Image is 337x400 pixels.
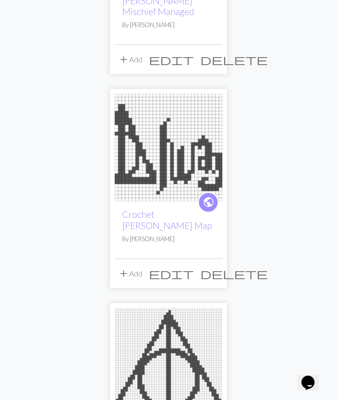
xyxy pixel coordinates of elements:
button: Edit [146,265,197,282]
span: delete [200,267,268,280]
button: Edit [146,51,197,68]
p: By [PERSON_NAME] [122,21,215,30]
span: delete [200,53,268,66]
button: Add [115,265,146,282]
iframe: chat widget [298,363,328,391]
a: Crochet [PERSON_NAME] Map [122,209,212,230]
button: Delete [197,51,271,68]
span: edit [149,267,194,280]
span: add [118,53,129,66]
button: Delete [197,265,271,282]
i: public [203,193,214,212]
a: Crochet Harry Potter Map [115,142,222,151]
span: add [118,267,129,280]
button: Add [115,51,146,68]
i: Edit [149,268,194,279]
p: By [PERSON_NAME] [122,235,215,244]
i: Edit [149,54,194,65]
a: public [198,192,219,213]
span: edit [149,53,194,66]
a: Crochet Harry Potter Triangle [115,356,222,365]
span: public [203,195,214,209]
img: Crochet Harry Potter Map [115,94,222,201]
